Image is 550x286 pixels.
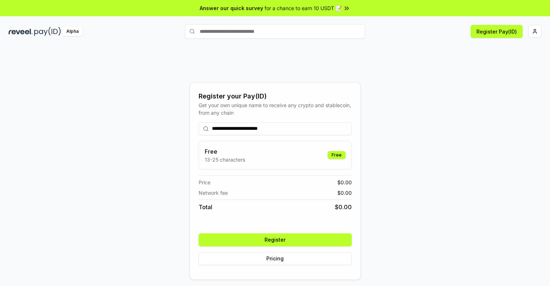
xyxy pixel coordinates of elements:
[265,4,342,12] span: for a chance to earn 10 USDT 📝
[199,101,352,116] div: Get your own unique name to receive any crypto and stablecoin, from any chain
[199,203,212,211] span: Total
[199,189,228,197] span: Network fee
[62,27,83,36] div: Alpha
[34,27,61,36] img: pay_id
[205,147,245,156] h3: Free
[205,156,245,163] p: 13-25 characters
[199,91,352,101] div: Register your Pay(ID)
[199,252,352,265] button: Pricing
[337,179,352,186] span: $ 0.00
[335,203,352,211] span: $ 0.00
[199,179,210,186] span: Price
[328,151,346,159] div: Free
[9,27,33,36] img: reveel_dark
[199,233,352,246] button: Register
[337,189,352,197] span: $ 0.00
[471,25,523,38] button: Register Pay(ID)
[200,4,263,12] span: Answer our quick survey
